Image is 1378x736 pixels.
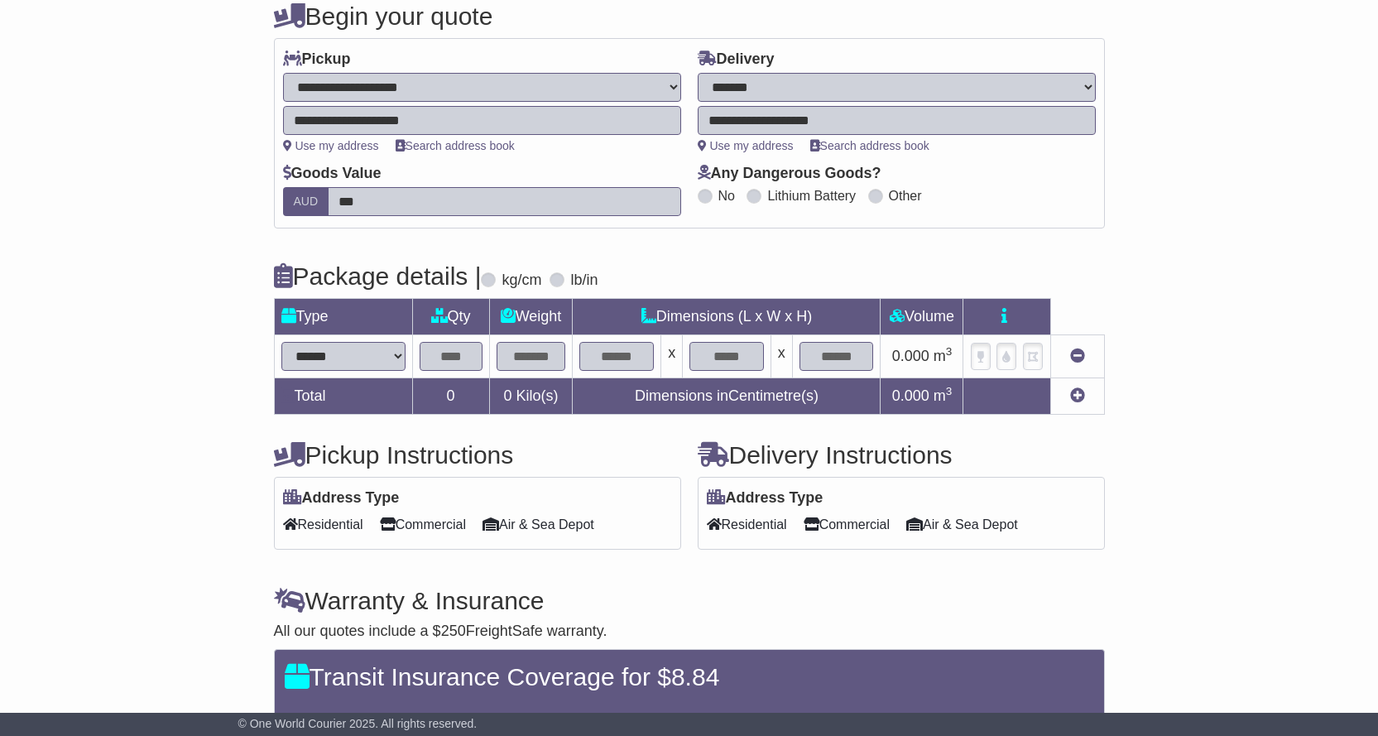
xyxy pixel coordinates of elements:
span: 250 [441,623,466,639]
span: 0.000 [892,348,929,364]
a: Search address book [810,139,929,152]
span: Residential [707,512,787,537]
sup: 3 [946,385,953,397]
h4: Pickup Instructions [274,441,681,469]
div: All our quotes include a $ FreightSafe warranty. [274,623,1105,641]
label: Pickup [283,51,351,69]
a: Use my address [283,139,379,152]
td: Type [274,299,412,335]
span: m [934,387,953,404]
td: Dimensions in Centimetre(s) [573,378,881,415]
span: m [934,348,953,364]
label: Lithium Battery [767,188,856,204]
label: kg/cm [502,272,541,290]
h4: Transit Insurance Coverage for $ [285,663,1094,690]
span: Air & Sea Depot [906,512,1018,537]
a: Use my address [698,139,794,152]
label: Any Dangerous Goods? [698,165,881,183]
label: AUD [283,187,329,216]
td: 0 [412,378,489,415]
td: Weight [489,299,573,335]
span: Residential [283,512,363,537]
span: © One World Courier 2025. All rights reserved. [238,717,478,730]
span: 0 [503,387,511,404]
td: Qty [412,299,489,335]
label: Delivery [698,51,775,69]
h4: Begin your quote [274,2,1105,30]
span: Air & Sea Depot [483,512,594,537]
td: x [771,335,792,378]
label: Goods Value [283,165,382,183]
td: Kilo(s) [489,378,573,415]
a: Search address book [396,139,515,152]
a: Add new item [1070,387,1085,404]
sup: 3 [946,345,953,358]
span: 0.000 [892,387,929,404]
span: 8.84 [671,663,719,690]
label: lb/in [570,272,598,290]
label: Other [889,188,922,204]
td: Dimensions (L x W x H) [573,299,881,335]
h4: Package details | [274,262,482,290]
label: Address Type [707,489,823,508]
h4: Warranty & Insurance [274,587,1105,614]
h4: Delivery Instructions [698,441,1105,469]
a: Remove this item [1070,348,1085,364]
label: Address Type [283,489,400,508]
span: Commercial [380,512,466,537]
label: No [718,188,735,204]
span: Commercial [804,512,890,537]
td: Total [274,378,412,415]
td: Volume [881,299,963,335]
td: x [661,335,683,378]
